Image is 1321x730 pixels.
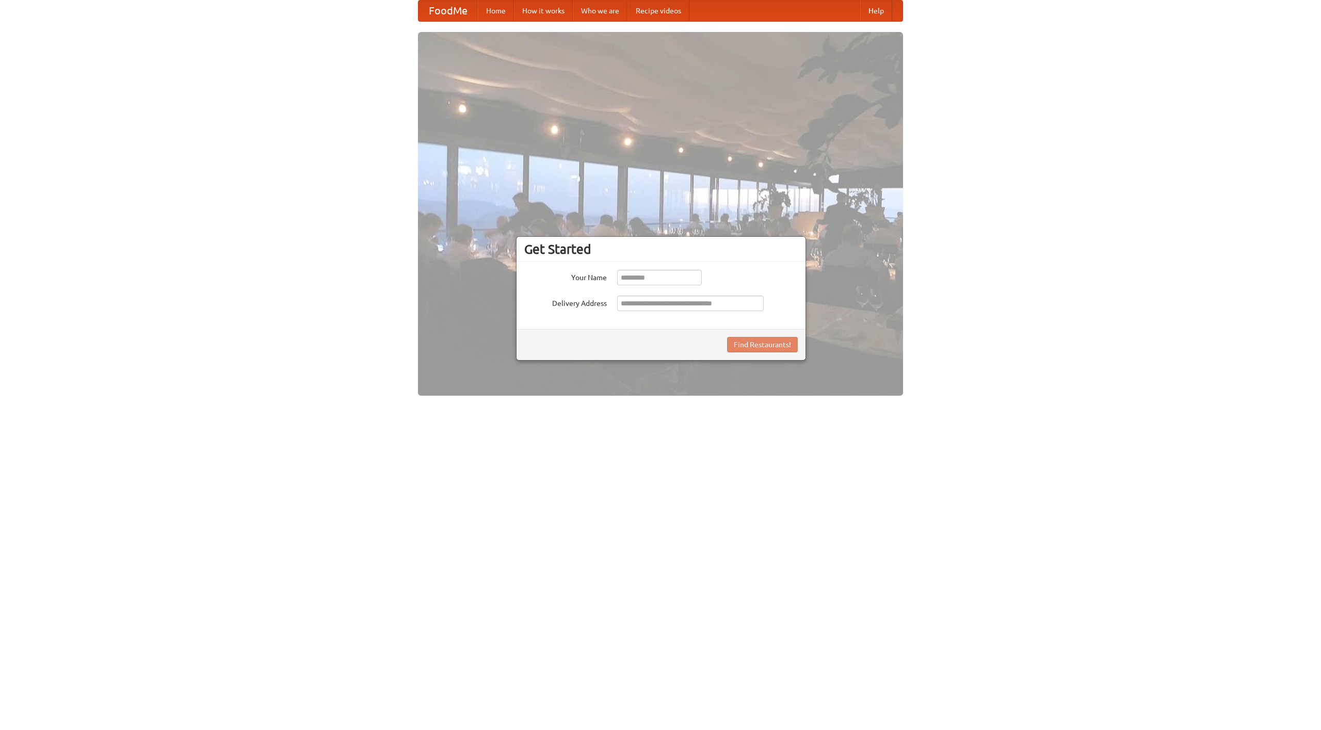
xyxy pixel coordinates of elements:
a: Home [478,1,514,21]
button: Find Restaurants! [727,337,798,352]
label: Your Name [524,270,607,283]
label: Delivery Address [524,296,607,309]
a: Who we are [573,1,627,21]
a: How it works [514,1,573,21]
a: Recipe videos [627,1,689,21]
h3: Get Started [524,241,798,257]
a: FoodMe [418,1,478,21]
a: Help [860,1,892,21]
